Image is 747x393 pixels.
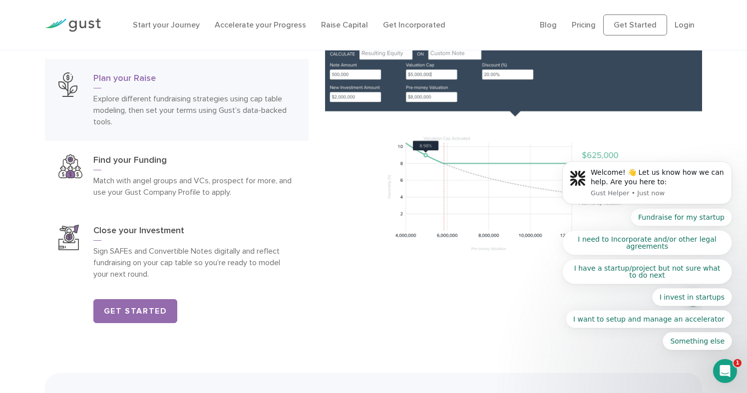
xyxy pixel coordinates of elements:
[58,72,77,97] img: Plan Your Raise
[547,5,747,366] iframe: Intercom notifications message
[93,299,178,323] a: Get Started
[540,20,557,29] a: Blog
[93,245,295,280] p: Sign SAFEs and Convertible Notes digitally and reflect fundraising on your cap table so you’re re...
[734,359,742,367] span: 1
[58,225,79,250] img: Close Your Investment
[93,225,295,241] h3: Close your Investment
[321,20,368,29] a: Raise Capital
[93,175,295,198] p: Match with angel groups and VCs, prospect for more, and use your Gust Company Profile to apply.
[58,154,82,178] img: Find Your Funding
[383,20,445,29] a: Get Incorporated
[45,211,309,293] a: Close Your InvestmentClose your InvestmentSign SAFEs and Convertible Notes digitally and reflect ...
[93,93,295,127] p: Explore different fundraising strategies using cap table modeling, then set your terms using Gust...
[93,72,295,88] h3: Plan your Raise
[325,22,702,312] img: Plan Your Raise
[93,154,295,170] h3: Find your Funding
[45,18,101,32] img: Gust Logo
[45,59,309,141] a: Plan Your RaisePlan your RaiseExplore different fundraising strategies using cap table modeling, ...
[133,20,200,29] a: Start your Journey
[713,359,737,383] iframe: Intercom live chat
[215,20,306,29] a: Accelerate your Progress
[45,141,309,211] a: Find Your FundingFind your FundingMatch with angel groups and VCs, prospect for more, and use you...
